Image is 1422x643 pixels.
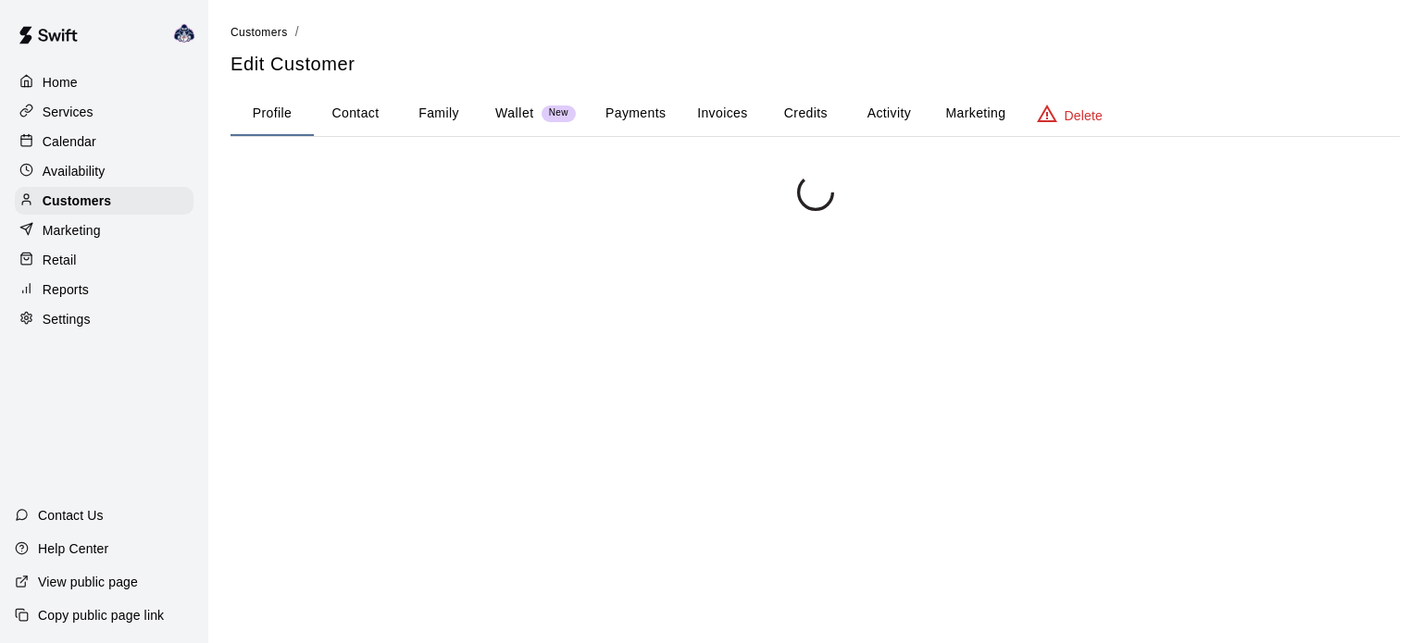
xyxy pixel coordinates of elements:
[43,162,106,180] p: Availability
[43,221,101,240] p: Marketing
[930,92,1020,136] button: Marketing
[15,98,193,126] a: Services
[764,92,847,136] button: Credits
[1065,106,1103,125] p: Delete
[231,92,314,136] button: Profile
[38,506,104,525] p: Contact Us
[231,26,288,39] span: Customers
[15,68,193,96] a: Home
[15,216,193,244] a: Marketing
[15,187,193,215] a: Customers
[43,192,111,210] p: Customers
[495,104,534,123] p: Wallet
[314,92,397,136] button: Contact
[231,92,1400,136] div: basic tabs example
[15,305,193,333] a: Settings
[43,132,96,151] p: Calendar
[231,22,1400,43] nav: breadcrumb
[397,92,480,136] button: Family
[169,15,208,52] div: Larry Yurkonis
[680,92,764,136] button: Invoices
[542,107,576,119] span: New
[295,22,299,42] li: /
[43,73,78,92] p: Home
[173,22,195,44] img: Larry Yurkonis
[43,251,77,269] p: Retail
[15,276,193,303] a: Reports
[591,92,680,136] button: Payments
[43,310,91,328] p: Settings
[43,103,94,121] p: Services
[38,606,164,624] p: Copy public page link
[231,24,288,39] a: Customers
[38,539,108,558] p: Help Center
[43,280,89,299] p: Reports
[15,246,193,274] a: Retail
[38,573,138,591] p: View public page
[847,92,930,136] button: Activity
[15,128,193,155] a: Calendar
[15,157,193,185] a: Availability
[231,52,1400,77] h5: Edit Customer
